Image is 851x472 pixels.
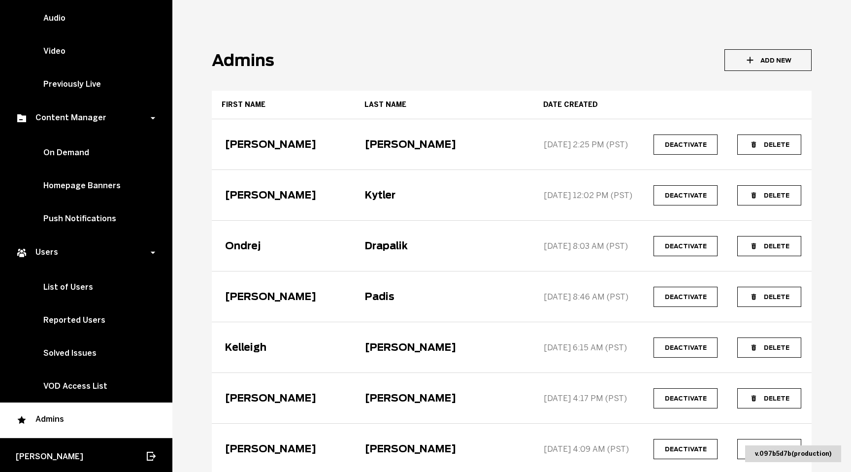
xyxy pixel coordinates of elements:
button: [PERSON_NAME] [222,442,319,455]
div: [PERSON_NAME] [365,341,456,353]
div: [DATE] 8:46 AM (PST) [544,292,628,302]
div: Ondrej [225,240,261,252]
th: Last name [355,91,533,119]
button: [PERSON_NAME] [222,189,319,202]
button: [PERSON_NAME] [222,138,319,151]
div: [DATE] 4:17 PM (PST) [544,394,627,403]
div: [DATE] 2:25 PM (PST) [544,140,628,149]
div: [PERSON_NAME] [225,392,316,404]
button: Add New [724,49,812,71]
button: [PERSON_NAME] [222,392,319,405]
th: First name [212,91,355,119]
div: Kytler [365,189,395,201]
div: [DATE] 4:09 AM (PST) [544,444,629,454]
button: Log out [140,445,162,467]
div: [DATE] 8:03 AM (PST) [544,241,628,251]
div: v. 097b5d7b ( production ) [745,445,841,462]
div: Admins [16,414,157,426]
div: [PERSON_NAME] [225,138,316,150]
button: Ondrej [222,239,264,252]
div: [PERSON_NAME] [225,189,316,201]
div: [PERSON_NAME] [225,443,316,455]
div: Users [16,247,152,259]
div: [PERSON_NAME] [365,138,456,150]
div: [PERSON_NAME] [225,291,316,303]
button: [PERSON_NAME] [222,290,319,303]
div: [DATE] 12:02 PM (PST) [544,191,632,200]
div: [DATE] 6:15 AM (PST) [544,343,627,352]
h1: Admins [212,51,274,70]
div: [PERSON_NAME] [365,443,456,455]
th: Date created [533,91,643,119]
div: [PERSON_NAME] [365,392,456,404]
span: [PERSON_NAME] [16,452,83,461]
button: Kelleigh [222,341,269,354]
div: Padis [365,291,394,303]
div: Content Manager [16,112,152,124]
div: Kelleigh [225,341,266,353]
div: Drapalik [365,240,408,252]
